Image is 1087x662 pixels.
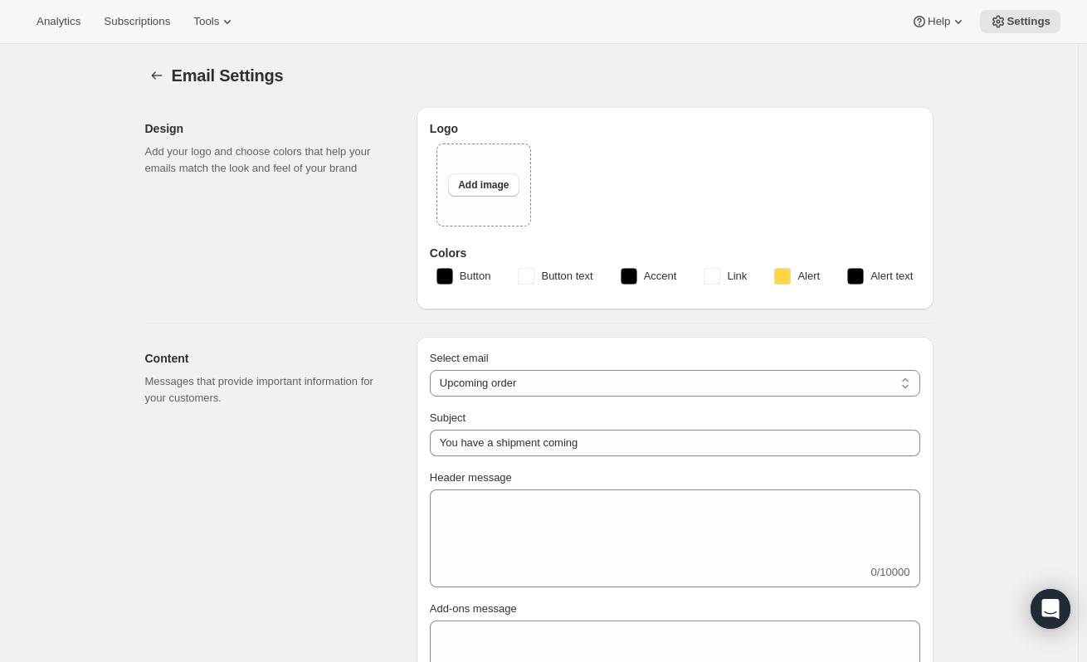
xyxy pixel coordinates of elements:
button: Alert text [837,263,923,290]
button: Analytics [27,10,90,33]
span: Email Settings [172,66,284,85]
span: Subscriptions [104,15,170,28]
span: Add-ons message [430,602,517,615]
button: Alert [764,263,830,290]
span: Header message [430,471,512,484]
span: Link [727,268,747,285]
span: Analytics [37,15,80,28]
button: Button [427,263,501,290]
button: Help [901,10,977,33]
h2: Content [145,350,390,367]
span: Settings [1007,15,1050,28]
span: Select email [430,352,489,364]
span: Help [928,15,950,28]
button: Settings [145,64,168,87]
p: Messages that provide important information for your customers. [145,373,390,406]
h2: Design [145,120,390,137]
p: Add your logo and choose colors that help your emails match the look and feel of your brand [145,144,390,177]
span: Accent [644,268,677,285]
button: Subscriptions [94,10,180,33]
h3: Colors [430,245,920,261]
span: Tools [193,15,219,28]
span: Add image [458,178,509,192]
button: Settings [980,10,1060,33]
span: Alert [797,268,820,285]
span: Button text [541,268,592,285]
span: Button [460,268,491,285]
span: Subject [430,411,466,424]
div: Open Intercom Messenger [1031,589,1070,629]
button: Add image [448,173,519,197]
span: Alert text [870,268,913,285]
button: Button text [508,263,602,290]
button: Accent [611,263,687,290]
button: Link [694,263,757,290]
h3: Logo [430,120,920,137]
button: Tools [183,10,246,33]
